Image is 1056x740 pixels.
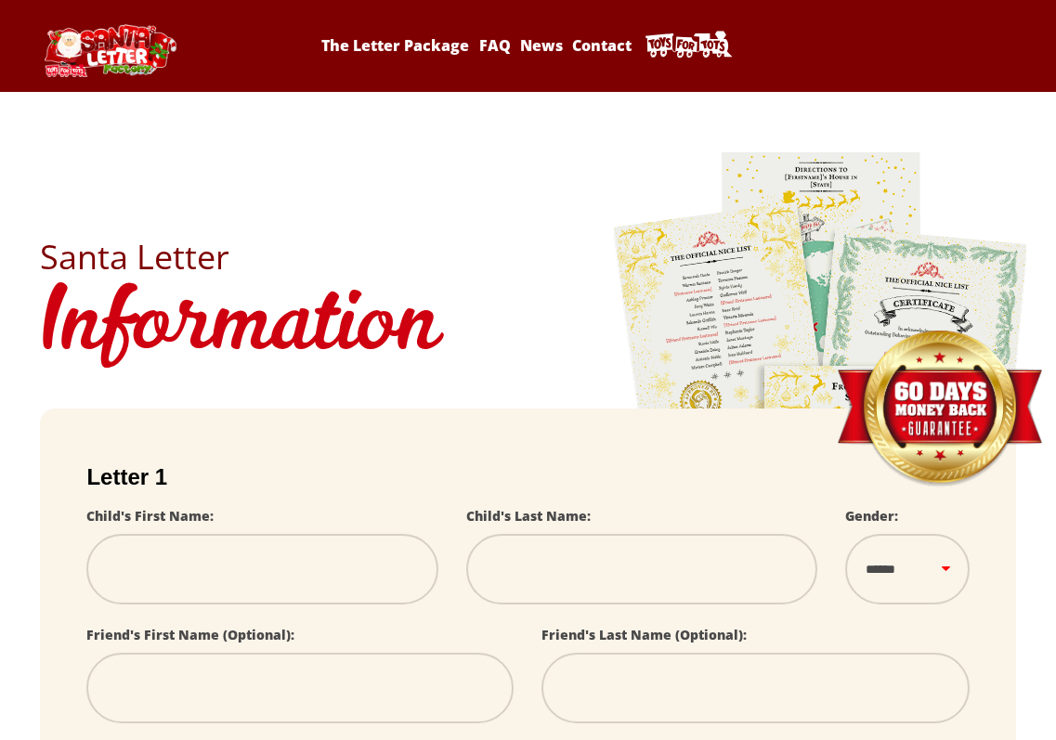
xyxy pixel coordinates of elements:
label: Child's First Name: [86,507,214,525]
label: Friend's Last Name (Optional): [541,626,747,643]
h2: Letter 1 [86,464,969,490]
a: Contact [569,35,634,56]
h2: Santa Letter [40,240,1015,274]
label: Gender: [845,507,898,525]
h1: Information [40,274,1015,381]
a: The Letter Package [319,35,472,56]
img: Money Back Guarantee [835,330,1044,488]
a: News [517,35,566,56]
img: letters.png [612,149,1030,669]
a: FAQ [476,35,513,56]
label: Child's Last Name: [466,507,591,525]
img: Santa Letter Logo [40,24,179,77]
label: Friend's First Name (Optional): [86,626,294,643]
